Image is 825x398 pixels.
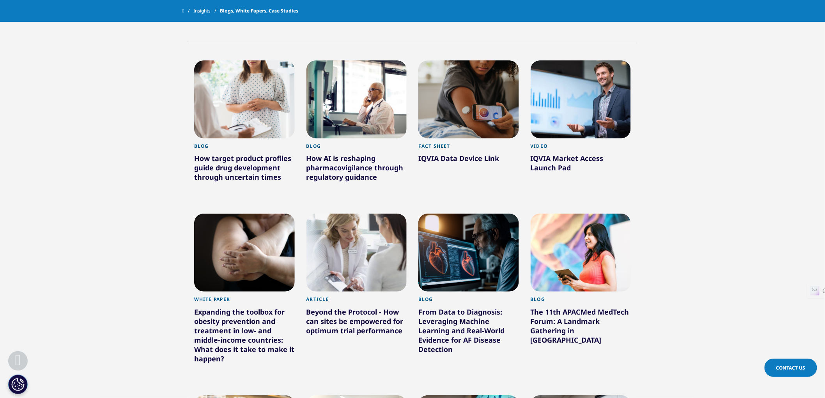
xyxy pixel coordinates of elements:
[418,307,519,357] div: From Data to Diagnosis: Leveraging Machine Learning and Real-World Evidence for AF Disease Detection
[220,4,298,18] span: Blogs, White Papers, Case Studies
[418,154,519,166] div: IQVIA Data Device Link
[306,154,407,185] div: How AI is reshaping pharmacovigilance through regulatory guidance
[306,143,407,154] div: Blog
[194,154,295,185] div: How target product profiles guide drug development through uncertain times
[306,296,407,307] div: Article
[194,307,295,366] div: Expanding the toolbox for obesity prevention and treatment in low- and middle-income countries: W...
[531,154,631,175] div: IQVIA Market Access Launch Pad
[776,364,806,371] span: Contact Us
[531,296,631,307] div: Blog
[194,296,295,307] div: White Paper
[418,143,519,154] div: Fact Sheet
[418,296,519,307] div: Blog
[765,359,817,377] a: Contact Us
[306,138,407,202] a: Blog How AI is reshaping pharmacovigilance through regulatory guidance
[8,375,28,394] button: Cookie 设置
[194,292,295,383] a: White Paper Expanding the toolbox for obesity prevention and treatment in low- and middle-income ...
[306,307,407,338] div: Beyond the Protocol - How can sites be empowered for optimum trial performance
[531,143,631,154] div: Video
[531,307,631,348] div: The 11th APACMed MedTech Forum: A Landmark Gathering in [GEOGRAPHIC_DATA]
[194,143,295,154] div: Blog
[193,4,220,18] a: Insights
[531,292,631,364] a: Blog The 11th APACMed MedTech Forum: A Landmark Gathering in [GEOGRAPHIC_DATA]
[418,292,519,374] a: Blog From Data to Diagnosis: Leveraging Machine Learning and Real-World Evidence for AF Disease D...
[418,138,519,183] a: Fact Sheet IQVIA Data Device Link
[531,138,631,193] a: Video IQVIA Market Access Launch Pad
[194,138,295,202] a: Blog How target product profiles guide drug development through uncertain times
[306,292,407,355] a: Article Beyond the Protocol - How can sites be empowered for optimum trial performance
